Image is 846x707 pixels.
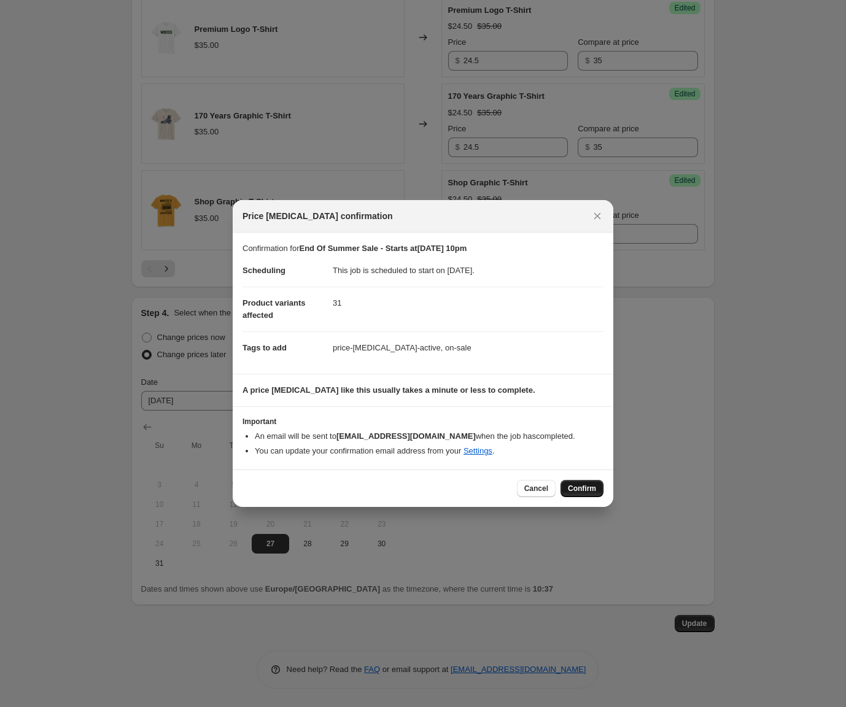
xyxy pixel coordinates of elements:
[568,484,596,493] span: Confirm
[255,445,603,457] li: You can update your confirmation email address from your .
[333,287,603,319] dd: 31
[299,244,467,253] b: End Of Summer Sale - Starts at[DATE] 10pm
[243,343,287,352] span: Tags to add
[561,480,603,497] button: Confirm
[243,417,603,427] h3: Important
[255,430,603,442] li: An email will be sent to when the job has completed .
[333,331,603,364] dd: price-[MEDICAL_DATA]-active, on-sale
[243,210,393,222] span: Price [MEDICAL_DATA] confirmation
[517,480,556,497] button: Cancel
[243,385,535,395] b: A price [MEDICAL_DATA] like this usually takes a minute or less to complete.
[524,484,548,493] span: Cancel
[464,446,492,455] a: Settings
[333,255,603,287] dd: This job is scheduled to start on [DATE].
[243,298,306,320] span: Product variants affected
[589,207,606,225] button: Close
[243,266,285,275] span: Scheduling
[243,242,603,255] p: Confirmation for
[336,431,476,441] b: [EMAIL_ADDRESS][DOMAIN_NAME]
